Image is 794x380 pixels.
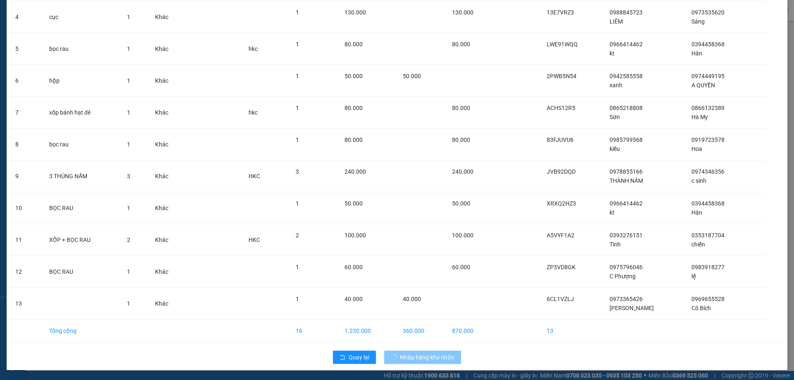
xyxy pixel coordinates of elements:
[691,9,725,16] span: 0973535620
[9,288,43,320] td: 13
[296,73,299,79] span: 1
[691,273,696,280] span: lệ
[452,200,470,207] span: 50.000
[43,224,120,256] td: XỐP + BỌC RAU
[289,320,338,342] td: 16
[403,73,421,79] span: 50.000
[400,353,454,362] span: Nhập hàng kho nhận
[127,173,130,179] span: 3
[610,105,643,111] span: 0865218808
[148,129,186,160] td: Khác
[127,141,130,148] span: 1
[540,320,603,342] td: 13
[547,168,576,175] span: JVB92DQD
[43,320,120,342] td: Tổng cộng
[340,354,345,361] span: rollback
[344,200,363,207] span: 50.000
[610,232,643,239] span: 0393276151
[610,18,623,25] span: LIÊM
[333,351,376,364] button: rollbackQuay lại
[547,9,574,16] span: 13E7VRZ3
[344,232,366,239] span: 100.000
[296,264,299,270] span: 1
[43,192,120,224] td: BỌC RAU
[127,237,130,243] span: 2
[249,45,258,52] span: hkc
[344,41,363,48] span: 80.000
[691,305,711,311] span: Cô Bích
[296,232,299,239] span: 2
[452,41,470,48] span: 80.000
[547,200,576,207] span: XRXQ2HZ3
[127,45,130,52] span: 1
[384,351,461,364] button: Nhập hàng kho nhận
[691,209,702,216] span: Hân
[344,136,363,143] span: 80.000
[148,224,186,256] td: Khác
[148,33,186,65] td: Khác
[547,105,575,111] span: ACHS12R5
[127,109,130,116] span: 1
[452,232,474,239] span: 100.000
[610,296,643,302] span: 0973365426
[296,200,299,207] span: 1
[452,9,474,16] span: 130.000
[9,33,43,65] td: 5
[43,65,120,97] td: hộp
[344,9,366,16] span: 130.000
[610,73,643,79] span: 0942585558
[127,77,130,84] span: 1
[610,41,643,48] span: 0966414462
[9,256,43,288] td: 12
[127,268,130,275] span: 1
[296,136,299,143] span: 1
[249,109,258,116] span: hkc
[610,177,643,184] span: THÀNH NẤM
[403,296,421,302] span: 40.000
[610,114,620,120] span: Sơn
[547,264,576,270] span: ZP3VD8GK
[610,209,615,216] span: kt
[148,160,186,192] td: Khác
[296,41,299,48] span: 1
[148,192,186,224] td: Khác
[296,9,299,16] span: 1
[9,192,43,224] td: 10
[43,256,120,288] td: BỌC RAU
[691,18,705,25] span: Sáng
[452,168,474,175] span: 240.000
[547,232,574,239] span: A5VYF1A2
[249,173,260,179] span: HKC
[610,168,643,175] span: 0978855166
[452,264,470,270] span: 60.000
[148,288,186,320] td: Khác
[127,300,130,307] span: 1
[296,105,299,111] span: 1
[344,73,363,79] span: 50.000
[148,1,186,33] td: Khác
[9,224,43,256] td: 11
[691,200,725,207] span: 0394458368
[610,82,622,88] span: xanh
[127,205,130,211] span: 1
[610,305,654,311] span: [PERSON_NAME]
[547,296,574,302] span: 6CL1VZLJ
[547,73,576,79] span: 2PWB5N54
[43,129,120,160] td: bọc rau
[610,50,615,57] span: kt
[452,105,470,111] span: 80.000
[9,97,43,129] td: 7
[691,232,725,239] span: 0353187704
[691,168,725,175] span: 0974346356
[127,14,130,20] span: 1
[610,200,643,207] span: 0966414462
[691,177,706,184] span: c sinh
[249,237,260,243] span: HKC
[610,136,643,143] span: 0985799568
[610,264,643,270] span: 0975796046
[148,65,186,97] td: Khác
[43,1,120,33] td: cục
[344,296,363,302] span: 40.000
[691,136,725,143] span: 0919723578
[610,273,636,280] span: C Phượng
